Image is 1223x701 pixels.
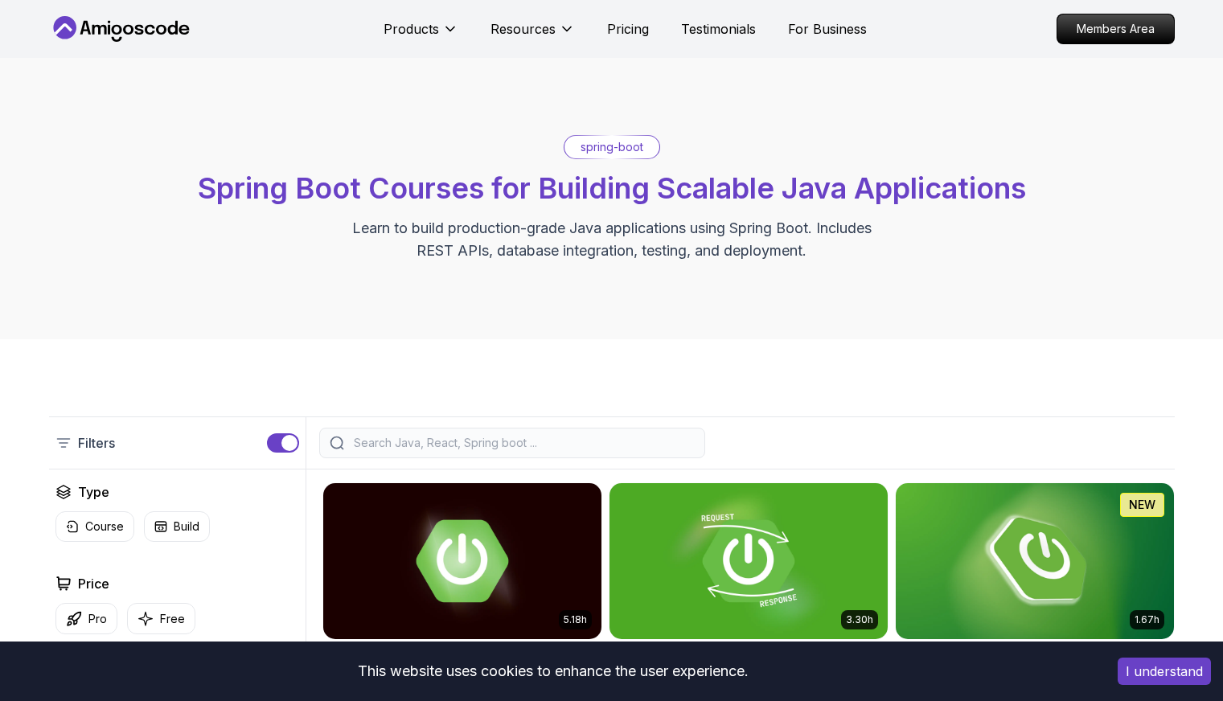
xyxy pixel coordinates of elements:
[490,19,556,39] p: Resources
[198,170,1026,206] span: Spring Boot Courses for Building Scalable Java Applications
[78,574,109,593] h2: Price
[681,19,756,39] a: Testimonials
[1057,14,1174,43] p: Members Area
[174,519,199,535] p: Build
[788,19,867,39] a: For Business
[1057,14,1175,44] a: Members Area
[160,611,185,627] p: Free
[564,613,587,626] p: 5.18h
[490,19,575,51] button: Resources
[342,217,882,262] p: Learn to build production-grade Java applications using Spring Boot. Includes REST APIs, database...
[581,139,643,155] p: spring-boot
[12,654,1094,689] div: This website uses cookies to enhance the user experience.
[896,483,1174,639] img: Spring Boot for Beginners card
[609,483,888,639] img: Building APIs with Spring Boot card
[384,19,439,39] p: Products
[351,435,695,451] input: Search Java, React, Spring boot ...
[127,603,195,634] button: Free
[78,482,109,502] h2: Type
[1135,613,1159,626] p: 1.67h
[1129,497,1155,513] p: NEW
[384,19,458,51] button: Products
[846,613,873,626] p: 3.30h
[323,483,601,639] img: Advanced Spring Boot card
[55,511,134,542] button: Course
[78,433,115,453] p: Filters
[85,519,124,535] p: Course
[55,603,117,634] button: Pro
[607,19,649,39] a: Pricing
[144,511,210,542] button: Build
[88,611,107,627] p: Pro
[1118,658,1211,685] button: Accept cookies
